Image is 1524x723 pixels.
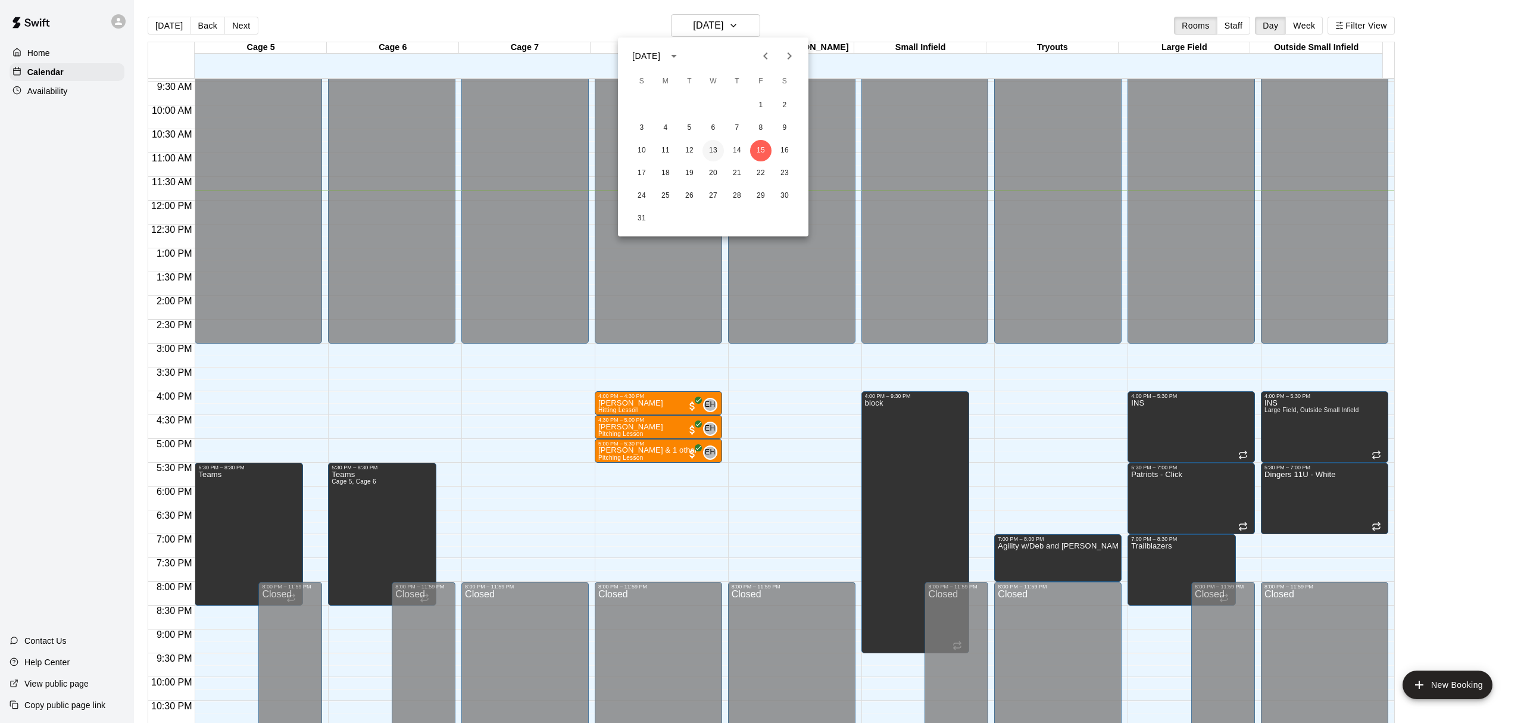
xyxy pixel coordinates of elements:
button: calendar view is open, switch to year view [664,46,684,66]
button: 10 [631,140,652,161]
button: 9 [774,117,795,139]
button: 25 [655,185,676,207]
button: 19 [679,163,700,184]
button: 6 [702,117,724,139]
span: Wednesday [702,70,724,94]
button: 17 [631,163,652,184]
button: 29 [750,185,772,207]
span: Saturday [774,70,795,94]
button: 13 [702,140,724,161]
button: 26 [679,185,700,207]
button: 5 [679,117,700,139]
button: 20 [702,163,724,184]
button: 8 [750,117,772,139]
button: 15 [750,140,772,161]
button: 28 [726,185,748,207]
span: Monday [655,70,676,94]
button: 18 [655,163,676,184]
span: Thursday [726,70,748,94]
button: 16 [774,140,795,161]
span: Sunday [631,70,652,94]
button: 7 [726,117,748,139]
button: 3 [631,117,652,139]
button: 11 [655,140,676,161]
button: 1 [750,95,772,116]
button: 31 [631,208,652,229]
button: Previous month [754,44,777,68]
span: Tuesday [679,70,700,94]
button: Next month [777,44,801,68]
button: 4 [655,117,676,139]
button: 24 [631,185,652,207]
button: 23 [774,163,795,184]
div: [DATE] [632,50,660,63]
button: 2 [774,95,795,116]
button: 12 [679,140,700,161]
button: 21 [726,163,748,184]
button: 30 [774,185,795,207]
button: 22 [750,163,772,184]
button: 27 [702,185,724,207]
button: 14 [726,140,748,161]
span: Friday [750,70,772,94]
